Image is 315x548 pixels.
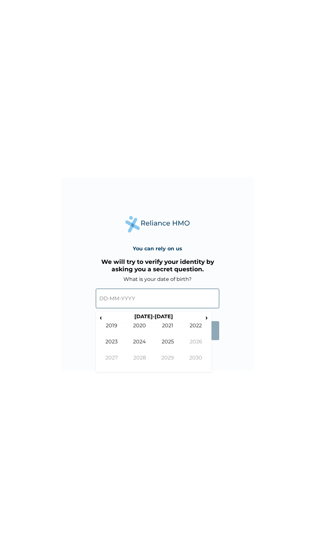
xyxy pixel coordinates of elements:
img: Reliance Health's Logo [125,216,190,232]
td: 2029 [154,355,182,371]
td: 2027 [97,355,126,371]
input: DD-MM-YYYY [96,289,219,308]
td: 2028 [126,355,154,371]
td: 2025 [154,339,182,355]
td: 2024 [126,339,154,355]
td: 2026 [182,339,210,355]
h4: You can rely on us [133,246,182,252]
td: 2030 [182,355,210,371]
td: 2021 [154,322,182,339]
td: 2023 [97,339,126,355]
label: What is your date of birth? [123,276,192,282]
td: 2022 [182,322,210,339]
td: 2019 [97,322,126,339]
th: [DATE]-[DATE] [104,313,203,322]
h3: We will try to verify your identity by asking you a secret question. [96,258,219,273]
span: › [203,313,210,321]
span: ‹ [97,313,104,321]
td: 2020 [126,322,154,339]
